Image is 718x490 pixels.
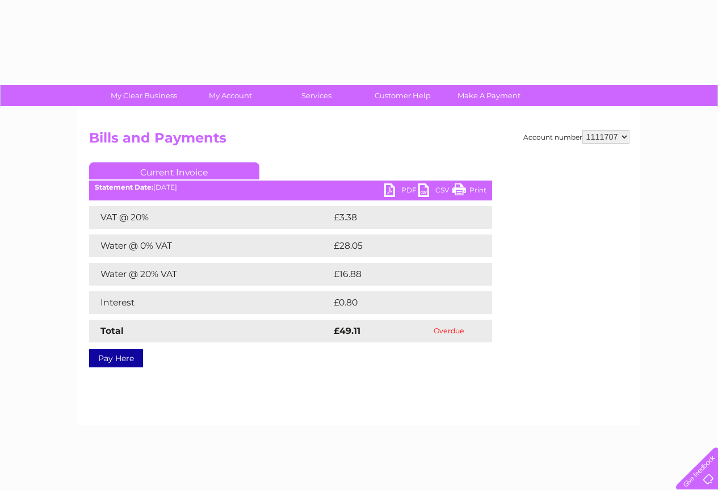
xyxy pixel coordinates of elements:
td: £28.05 [331,234,469,257]
td: Overdue [406,320,492,342]
td: Water @ 0% VAT [89,234,331,257]
strong: £49.11 [334,325,360,336]
b: Statement Date: [95,183,153,191]
a: PDF [384,183,418,200]
a: Current Invoice [89,162,259,179]
td: VAT @ 20% [89,206,331,229]
td: £16.88 [331,263,469,286]
td: £0.80 [331,291,466,314]
td: Interest [89,291,331,314]
div: Account number [523,130,629,144]
a: Customer Help [356,85,450,106]
td: £3.38 [331,206,465,229]
a: My Account [183,85,277,106]
td: Water @ 20% VAT [89,263,331,286]
div: [DATE] [89,183,492,191]
a: My Clear Business [97,85,191,106]
strong: Total [100,325,124,336]
a: CSV [418,183,452,200]
a: Pay Here [89,349,143,367]
a: Services [270,85,363,106]
h2: Bills and Payments [89,130,629,152]
a: Make A Payment [442,85,536,106]
a: Print [452,183,486,200]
